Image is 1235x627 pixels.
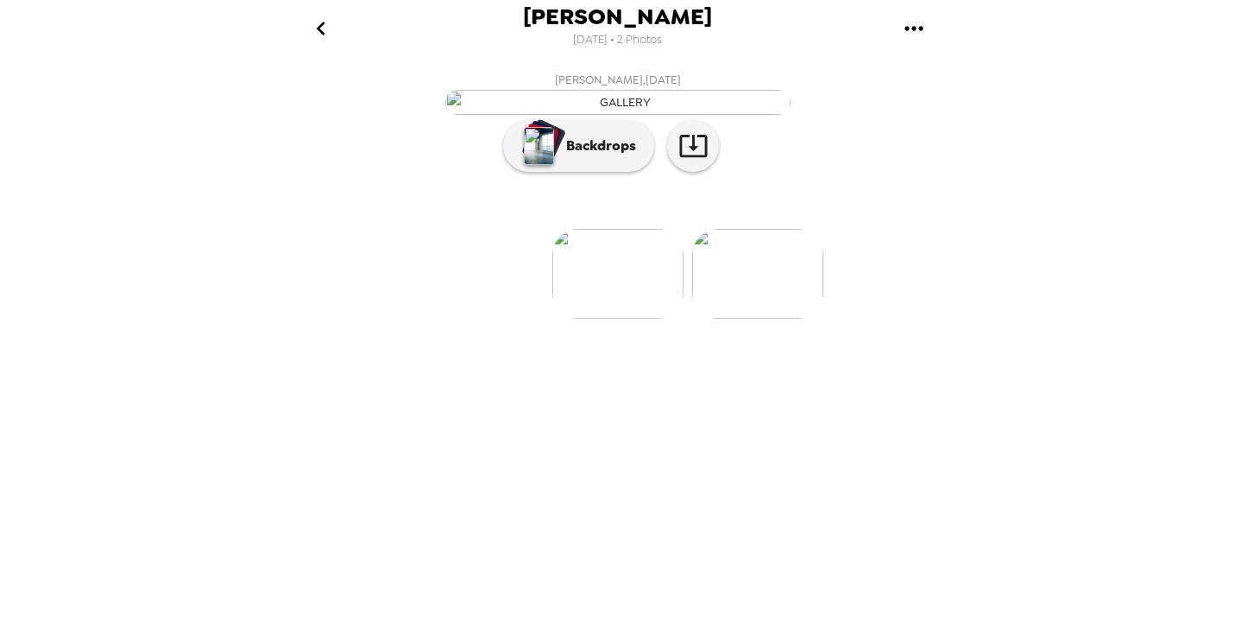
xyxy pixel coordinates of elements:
[445,90,791,115] img: gallery
[503,120,654,172] button: Backdrops
[692,229,823,319] img: gallery
[552,229,684,319] img: gallery
[558,136,636,156] p: Backdrops
[523,5,712,28] span: [PERSON_NAME]
[573,28,662,52] span: [DATE] • 2 Photos
[273,65,963,120] button: [PERSON_NAME],[DATE]
[555,70,681,90] span: [PERSON_NAME] , [DATE]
